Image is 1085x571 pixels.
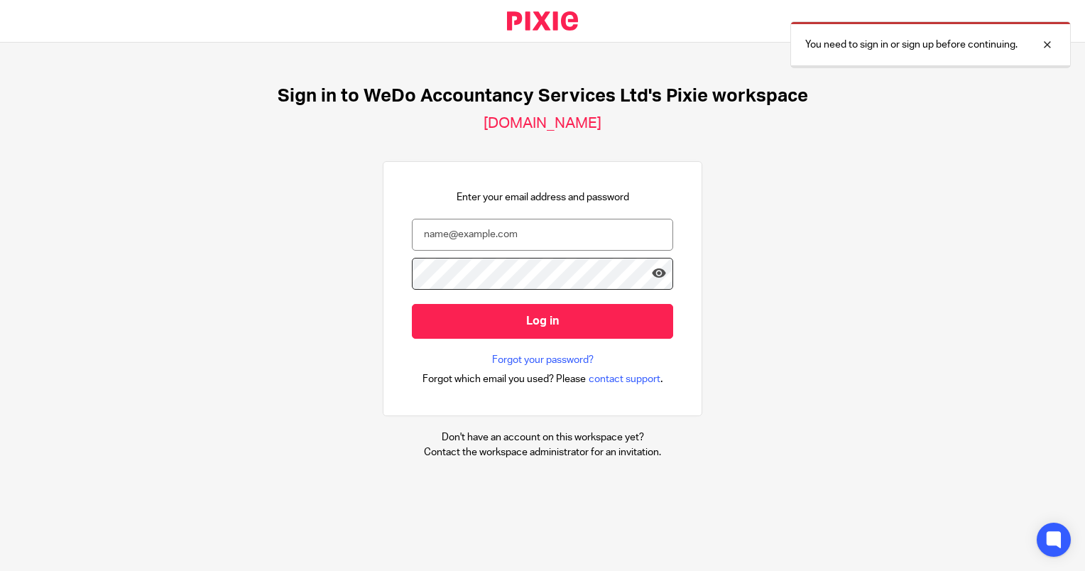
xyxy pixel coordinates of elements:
[422,372,586,386] span: Forgot which email you used? Please
[492,353,594,367] a: Forgot your password?
[278,85,808,107] h1: Sign in to WeDo Accountancy Services Ltd's Pixie workspace
[424,445,661,459] p: Contact the workspace administrator for an invitation.
[412,219,673,251] input: name@example.com
[484,114,601,133] h2: [DOMAIN_NAME]
[805,38,1018,52] p: You need to sign in or sign up before continuing.
[424,430,661,445] p: Don't have an account on this workspace yet?
[422,371,663,387] div: .
[457,190,629,205] p: Enter your email address and password
[412,304,673,339] input: Log in
[589,372,660,386] span: contact support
